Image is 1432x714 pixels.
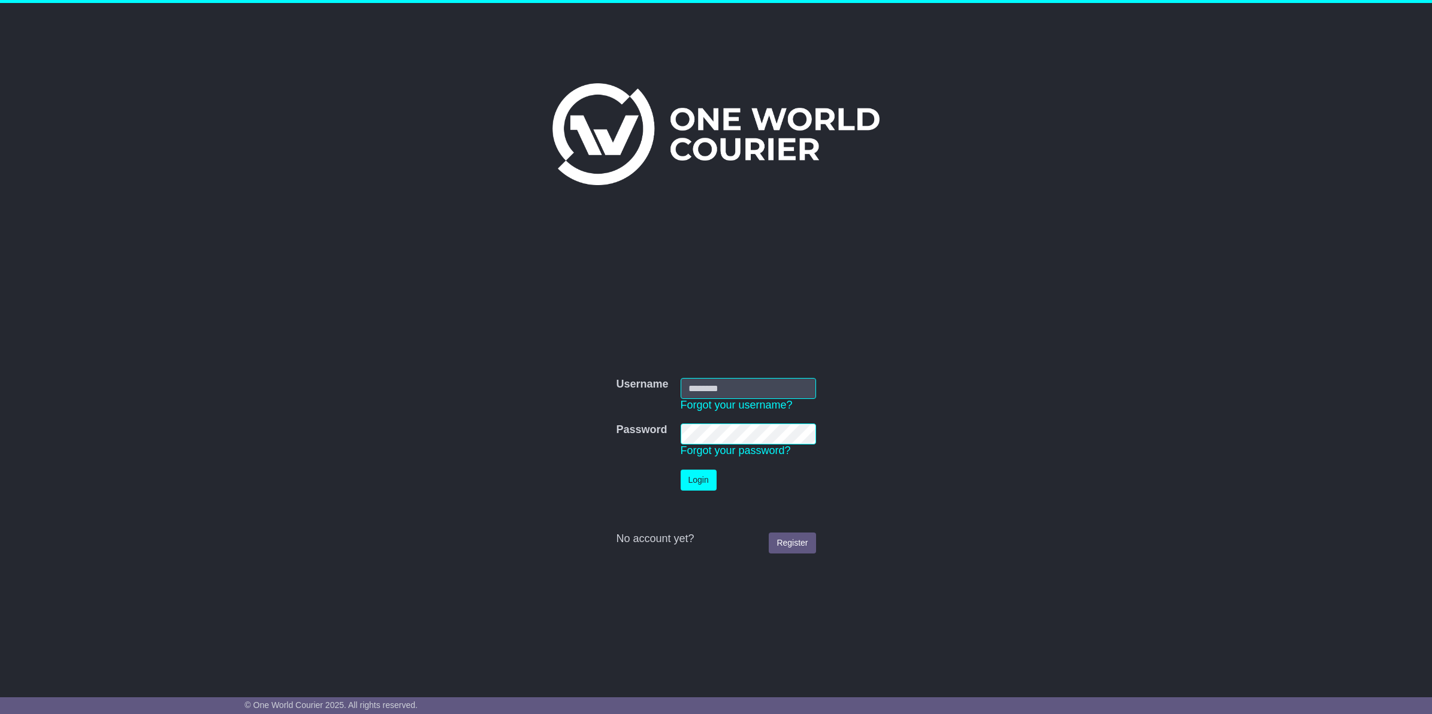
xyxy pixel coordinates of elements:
[244,700,418,710] span: © One World Courier 2025. All rights reserved.
[681,444,791,456] a: Forgot your password?
[616,423,667,437] label: Password
[681,470,717,491] button: Login
[552,83,880,185] img: One World
[681,399,793,411] a: Forgot your username?
[616,378,668,391] label: Username
[616,533,815,546] div: No account yet?
[769,533,815,553] a: Register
